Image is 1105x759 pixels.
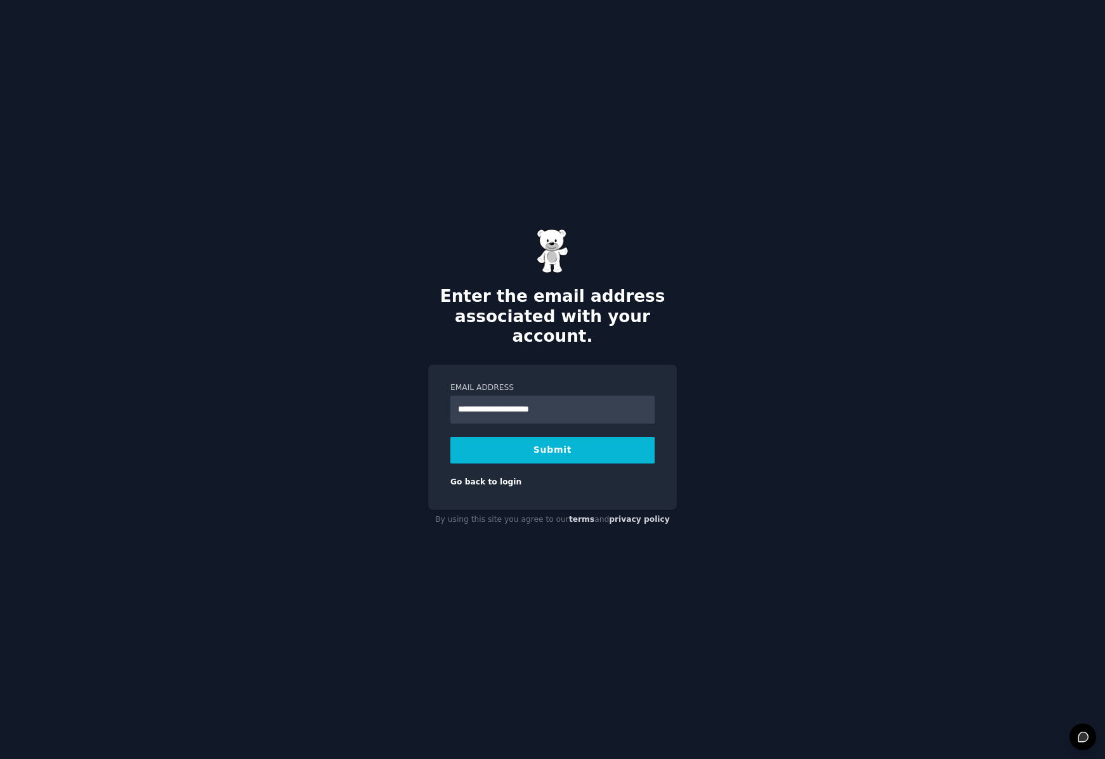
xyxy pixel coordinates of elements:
label: Email Address [450,382,655,394]
img: Gummy Bear [537,229,568,273]
a: privacy policy [609,515,670,524]
a: terms [569,515,594,524]
h2: Enter the email address associated with your account. [428,287,677,347]
a: Go back to login [450,477,521,486]
button: Submit [450,437,655,464]
div: By using this site you agree to our and [428,510,677,530]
